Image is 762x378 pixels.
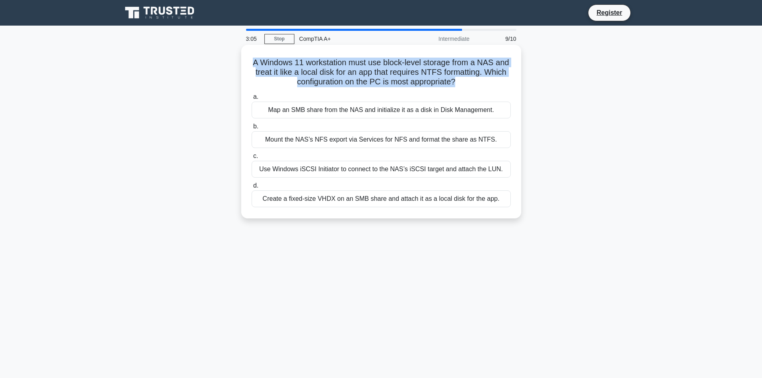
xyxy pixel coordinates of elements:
[264,34,294,44] a: Stop
[474,31,521,47] div: 9/10
[252,102,511,118] div: Map an SMB share from the NAS and initialize it as a disk in Disk Management.
[253,152,258,159] span: c.
[253,123,258,130] span: b.
[592,8,627,18] a: Register
[294,31,404,47] div: CompTIA A+
[252,131,511,148] div: Mount the NAS’s NFS export via Services for NFS and format the share as NTFS.
[253,93,258,100] span: a.
[241,31,264,47] div: 3:05
[253,182,258,189] span: d.
[252,190,511,207] div: Create a fixed-size VHDX on an SMB share and attach it as a local disk for the app.
[252,161,511,178] div: Use Windows iSCSI Initiator to connect to the NAS’s iSCSI target and attach the LUN.
[404,31,474,47] div: Intermediate
[251,58,512,87] h5: A Windows 11 workstation must use block-level storage from a NAS and treat it like a local disk f...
